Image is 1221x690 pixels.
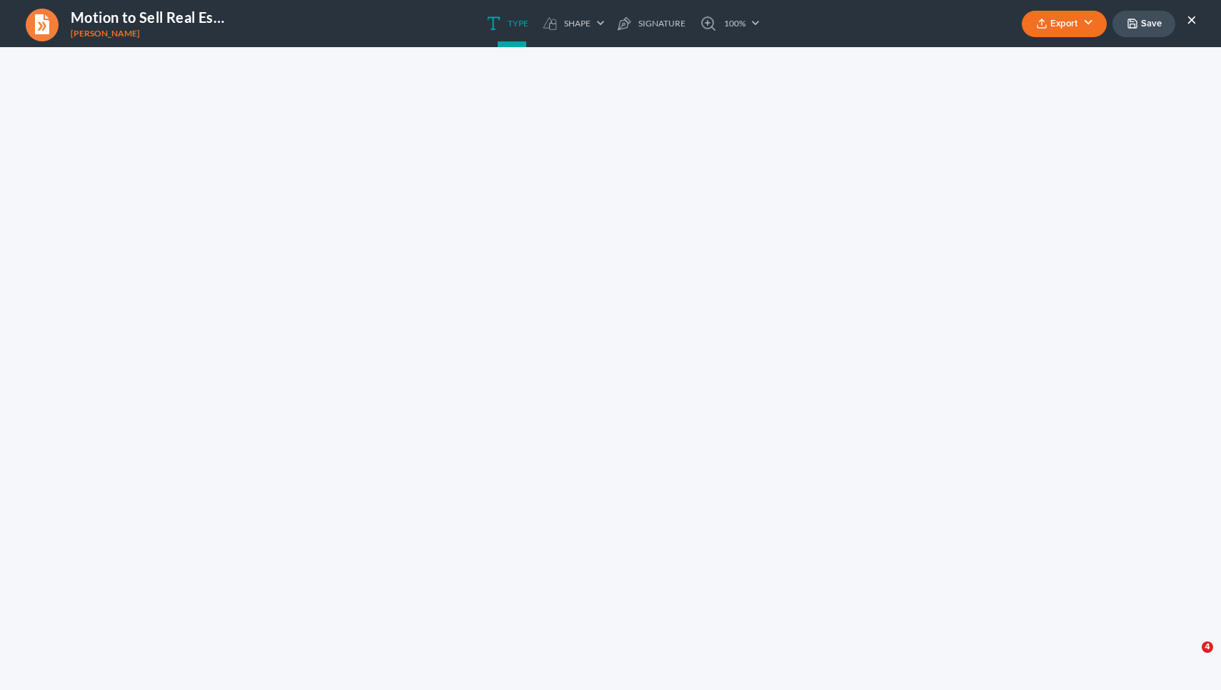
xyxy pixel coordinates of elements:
[564,19,591,28] span: Shape
[724,19,745,28] span: 100%
[71,7,224,27] h4: Motion to Sell Real Estate-IN PERSON.docx
[1187,11,1197,28] button: ×
[1022,11,1107,37] button: Export
[1202,641,1213,653] span: 4
[1112,11,1175,37] button: Save
[71,28,140,39] span: [PERSON_NAME]
[1172,641,1207,676] iframe: Intercom live chat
